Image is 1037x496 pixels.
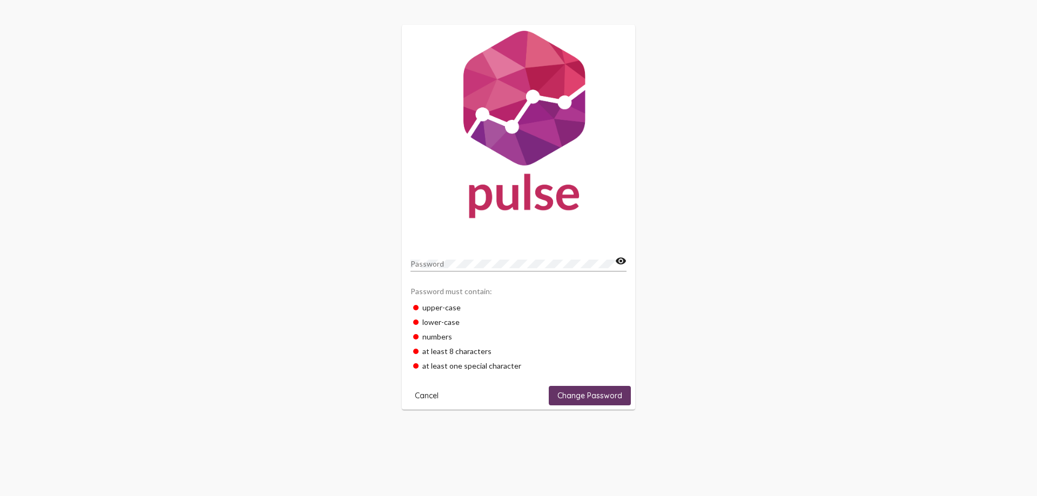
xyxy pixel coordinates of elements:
[410,358,627,373] div: at least one special character
[549,386,631,405] button: Change Password
[410,300,627,315] div: upper-case
[406,386,447,405] button: Cancel
[410,344,627,358] div: at least 8 characters
[415,391,439,400] span: Cancel
[410,281,627,300] div: Password must contain:
[557,391,622,400] span: Change Password
[410,329,627,344] div: numbers
[615,255,627,268] mat-icon: visibility
[402,25,635,229] img: Pulse For Good Logo
[410,315,627,329] div: lower-case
